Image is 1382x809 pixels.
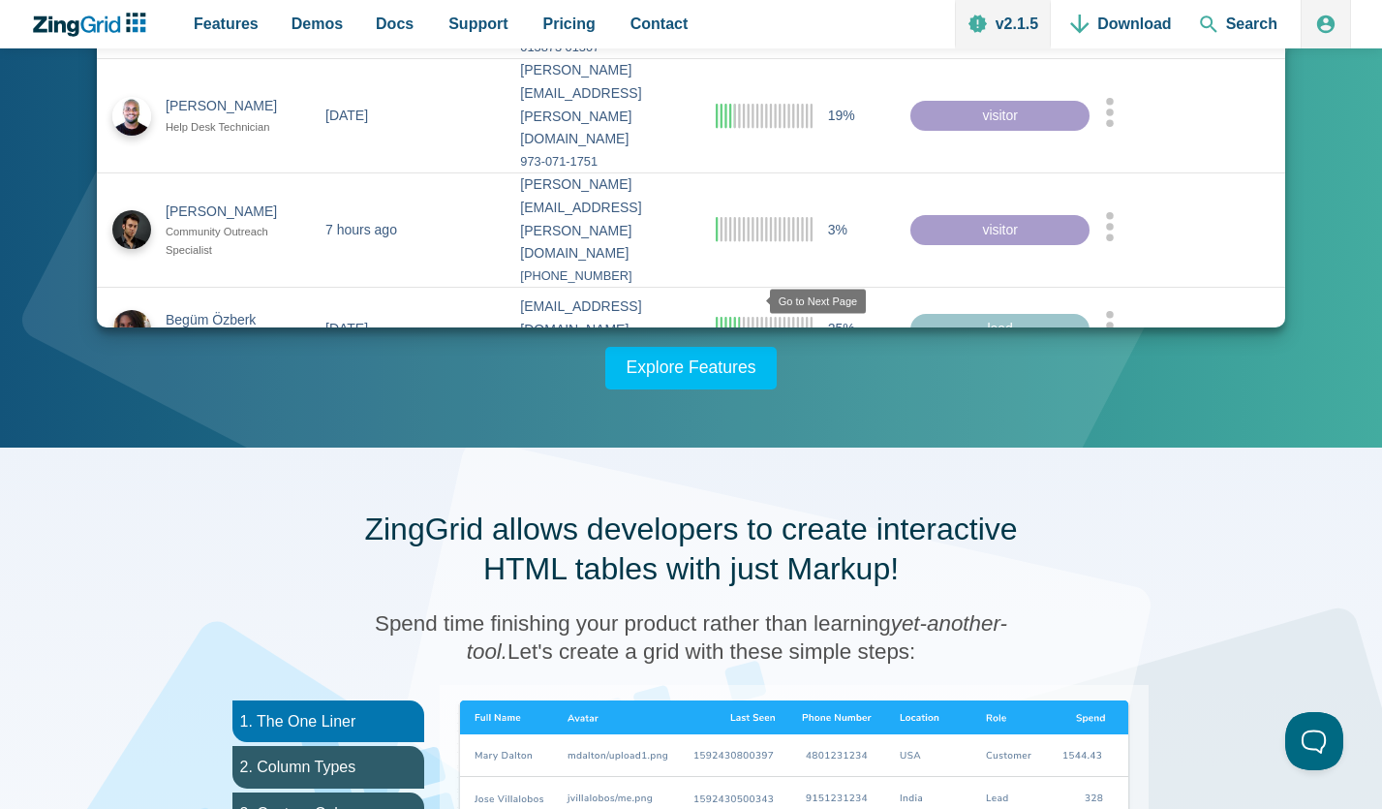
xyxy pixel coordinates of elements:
[520,265,684,287] div: [PHONE_NUMBER]
[448,11,507,37] span: Support
[520,173,684,265] div: [PERSON_NAME][EMAIL_ADDRESS][PERSON_NAME][DOMAIN_NAME]
[376,11,414,37] span: Docs
[194,11,259,37] span: Features
[166,95,294,118] div: [PERSON_NAME]
[910,100,1090,131] div: visitor
[910,314,1090,345] div: lead
[166,118,294,137] div: Help Desk Technician
[166,200,294,223] div: [PERSON_NAME]
[828,318,855,341] span: 25%
[353,510,1030,590] h2: ZingGrid allows developers to create interactive HTML tables with just Markup!
[232,700,424,742] li: 1. The One Liner
[292,11,343,37] span: Demos
[31,13,156,37] a: ZingChart Logo. Click to return to the homepage
[828,218,847,241] span: 3%
[1285,712,1343,770] iframe: Toggle Customer Support
[325,218,397,241] div: 7 hours ago
[166,223,294,260] div: Community Outreach Specialist
[828,104,855,127] span: 19%
[232,746,424,788] li: 2. Column Types
[325,318,368,341] div: [DATE]
[353,609,1030,666] h3: Spend time finishing your product rather than learning Let's create a grid with these simple steps:
[910,214,1090,245] div: visitor
[520,296,684,342] div: [EMAIL_ADDRESS][DOMAIN_NAME]
[520,59,684,151] div: [PERSON_NAME][EMAIL_ADDRESS][PERSON_NAME][DOMAIN_NAME]
[770,289,866,313] zg-tooltip: Go to Next Page
[325,104,368,127] div: [DATE]
[543,11,596,37] span: Pricing
[166,308,294,331] div: Begüm Özberk
[520,151,684,172] div: 973-071-1751
[605,347,778,389] a: Explore Features
[630,11,689,37] span: Contact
